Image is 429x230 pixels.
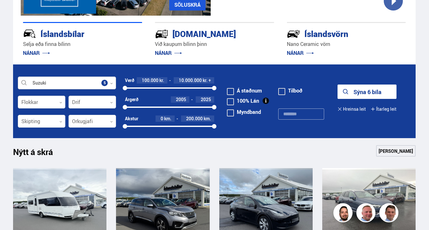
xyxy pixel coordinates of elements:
img: JRvxyua_JYH6wB4c.svg [23,27,36,41]
h1: Nýtt á skrá [13,147,64,160]
span: kr. [159,78,164,83]
p: Við kaupum bílinn þinn [155,41,274,48]
label: Tilboð [278,88,302,93]
a: NÁNAR [287,49,314,56]
span: 2005 [176,96,186,102]
p: Selja eða finna bílinn [23,41,142,48]
div: Árgerð [125,97,138,102]
span: 200.000 [186,115,203,122]
img: nhp88E3Fdnt1Opn2.png [334,204,353,223]
label: 100% Lán [227,98,259,103]
a: [PERSON_NAME] [376,145,416,157]
img: -Svtn6bYgwAsiwNX.svg [287,27,300,41]
a: NÁNAR [23,49,50,56]
div: Íslandsbílar [23,28,120,39]
label: Myndband [227,109,261,115]
div: Akstur [125,116,138,121]
button: Open LiveChat chat widget [5,3,24,22]
a: NÁNAR [155,49,182,56]
span: 100.000 [142,77,158,83]
label: Á staðnum [227,88,262,93]
span: km. [204,116,211,121]
div: Verð [125,78,134,83]
button: Sýna 6 bíla [338,85,396,99]
div: [DOMAIN_NAME] [155,28,251,39]
span: km. [164,116,171,121]
img: tr5P-W3DuiFaO7aO.svg [155,27,168,41]
span: 0 [161,115,163,122]
img: siFngHWaQ9KaOqBr.png [357,204,376,223]
button: Hreinsa leit [338,102,366,116]
p: Nano Ceramic vörn [287,41,406,48]
img: FbJEzSuNWCJXmdc-.webp [380,204,399,223]
div: Íslandsvörn [287,28,383,39]
span: + [208,78,211,83]
span: kr. [203,78,207,83]
span: 2025 [201,96,211,102]
span: 10.000.000 [179,77,202,83]
button: Ítarleg leit [371,102,396,116]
